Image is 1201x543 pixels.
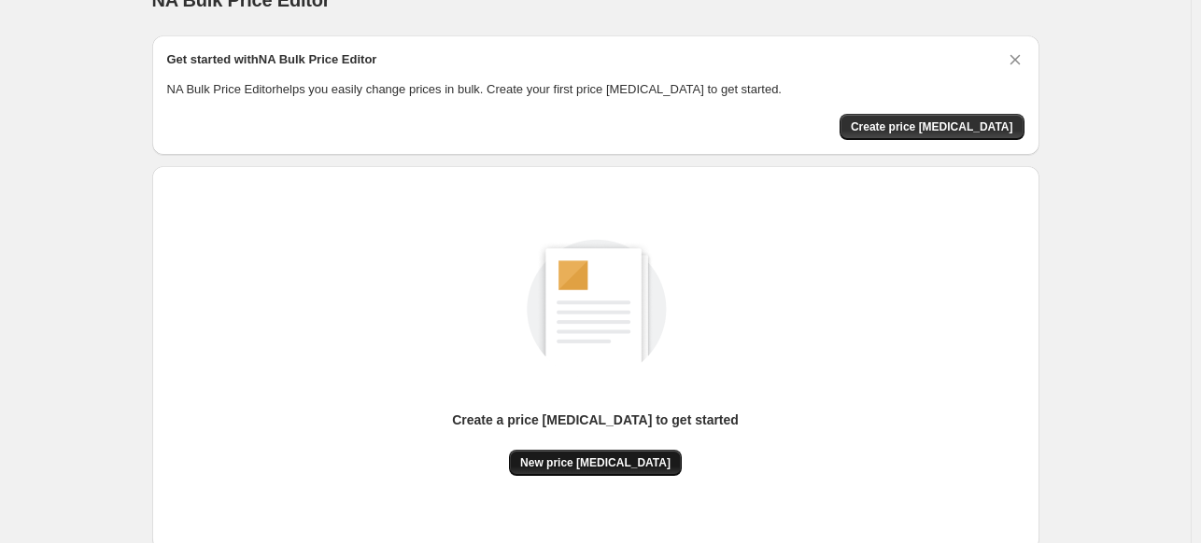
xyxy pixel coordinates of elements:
[509,450,682,476] button: New price [MEDICAL_DATA]
[840,114,1024,140] button: Create price change job
[520,455,671,470] span: New price [MEDICAL_DATA]
[1006,50,1024,69] button: Dismiss card
[452,411,739,429] p: Create a price [MEDICAL_DATA] to get started
[167,80,1024,99] p: NA Bulk Price Editor helps you easily change prices in bulk. Create your first price [MEDICAL_DAT...
[167,50,377,69] h2: Get started with NA Bulk Price Editor
[851,119,1013,134] span: Create price [MEDICAL_DATA]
